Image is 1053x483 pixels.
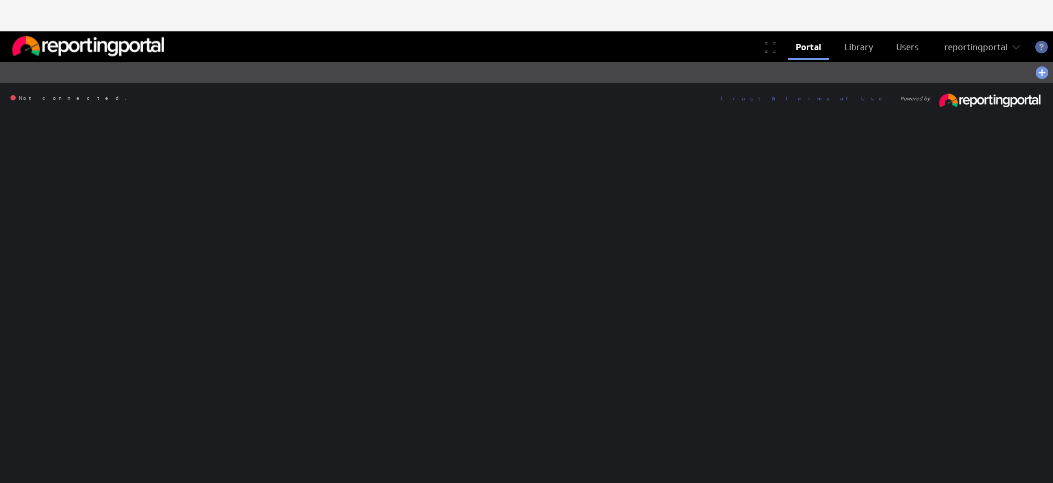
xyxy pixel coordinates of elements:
a: Library [837,37,881,58]
img: Reporting Portal logo [10,36,167,60]
div: Add a dashboard [1032,62,1053,83]
img: reportingportal_233x30_white.png [938,94,1043,107]
div: Go to my dashboards [10,33,167,62]
div: reportingportal [944,43,1008,52]
div: Enter full screen (TV) mode [765,42,775,53]
span: Not connected. [10,95,127,101]
a: Trust & Terms of Use [720,95,889,102]
a: Portal [788,37,829,58]
span: Powered by [900,96,930,101]
a: Users [888,37,926,58]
